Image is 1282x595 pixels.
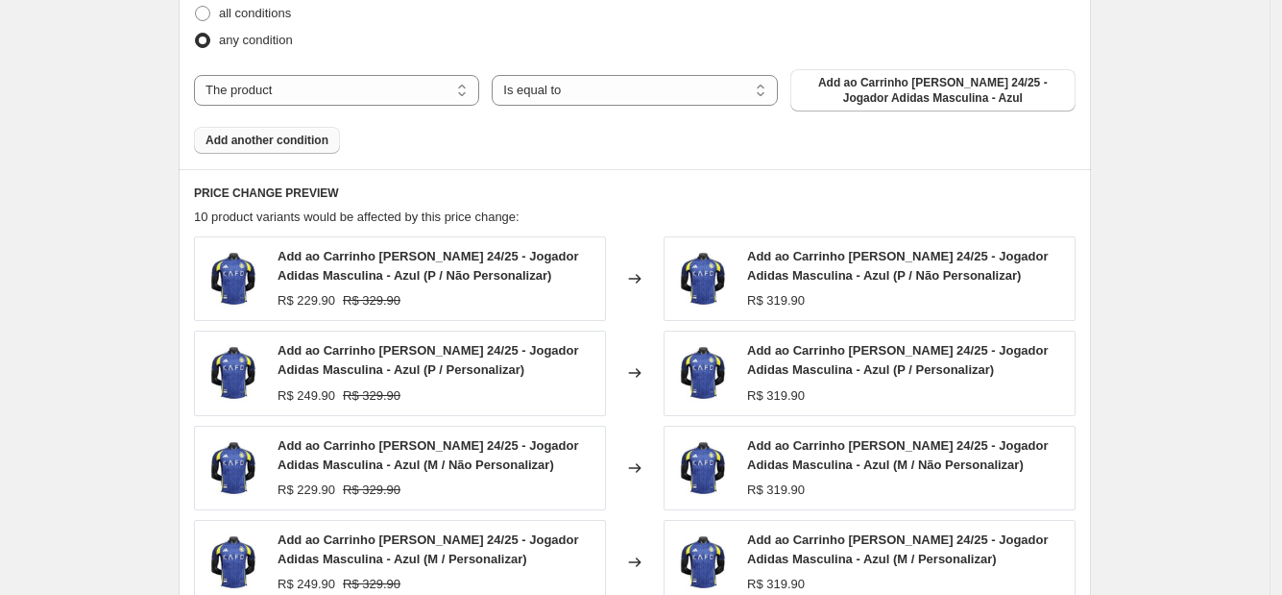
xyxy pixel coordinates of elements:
div: R$ 319.90 [747,481,805,500]
span: Add ao Carrinho [PERSON_NAME] 24/25 - Jogador Adidas Masculina - Azul (P / Personalizar) [747,343,1049,377]
strike: R$ 329.90 [343,386,400,406]
h6: PRICE CHANGE PREVIEW [194,186,1076,201]
div: R$ 229.90 [278,481,335,500]
img: camisa-al-nassr-ii-24-25-jogador-adidas-masculina-azul_80x.webp [205,439,262,497]
span: Add ao Carrinho [PERSON_NAME] 24/25 - Jogador Adidas Masculina - Azul (M / Não Personalizar) [747,438,1049,472]
img: camisa-al-nassr-ii-24-25-jogador-adidas-masculina-azul_80x.webp [674,533,732,591]
div: R$ 249.90 [278,386,335,406]
img: camisa-al-nassr-ii-24-25-jogador-adidas-masculina-azul_80x.webp [674,344,732,402]
button: Add ao Carrinho Camisa Al-Nassr II 24/25 - Jogador Adidas Masculina - Azul [790,69,1076,112]
strike: R$ 329.90 [343,481,400,500]
button: Add another condition [194,127,340,154]
span: Add ao Carrinho [PERSON_NAME] 24/25 - Jogador Adidas Masculina - Azul (M / Personalizar) [747,533,1049,566]
span: 10 product variants would be affected by this price change: [194,210,520,224]
span: Add ao Carrinho [PERSON_NAME] 24/25 - Jogador Adidas Masculina - Azul (P / Personalizar) [278,343,579,377]
span: Add ao Carrinho [PERSON_NAME] 24/25 - Jogador Adidas Masculina - Azul [802,75,1064,106]
strike: R$ 329.90 [343,291,400,310]
span: Add ao Carrinho [PERSON_NAME] 24/25 - Jogador Adidas Masculina - Azul (M / Personalizar) [278,533,579,566]
span: Add ao Carrinho [PERSON_NAME] 24/25 - Jogador Adidas Masculina - Azul (P / Não Personalizar) [278,249,579,283]
span: Add ao Carrinho [PERSON_NAME] 24/25 - Jogador Adidas Masculina - Azul (P / Não Personalizar) [747,249,1049,283]
span: Add another condition [206,133,328,148]
img: camisa-al-nassr-ii-24-25-jogador-adidas-masculina-azul_80x.webp [674,250,732,308]
img: camisa-al-nassr-ii-24-25-jogador-adidas-masculina-azul_80x.webp [205,344,262,402]
div: R$ 249.90 [278,575,335,594]
div: R$ 229.90 [278,291,335,310]
strike: R$ 329.90 [343,575,400,594]
div: R$ 319.90 [747,575,805,594]
img: camisa-al-nassr-ii-24-25-jogador-adidas-masculina-azul_80x.webp [205,533,262,591]
span: any condition [219,33,293,47]
img: camisa-al-nassr-ii-24-25-jogador-adidas-masculina-azul_80x.webp [674,439,732,497]
div: R$ 319.90 [747,291,805,310]
span: Add ao Carrinho [PERSON_NAME] 24/25 - Jogador Adidas Masculina - Azul (M / Não Personalizar) [278,438,579,472]
img: camisa-al-nassr-ii-24-25-jogador-adidas-masculina-azul_80x.webp [205,250,262,308]
div: R$ 319.90 [747,386,805,406]
span: all conditions [219,6,291,20]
